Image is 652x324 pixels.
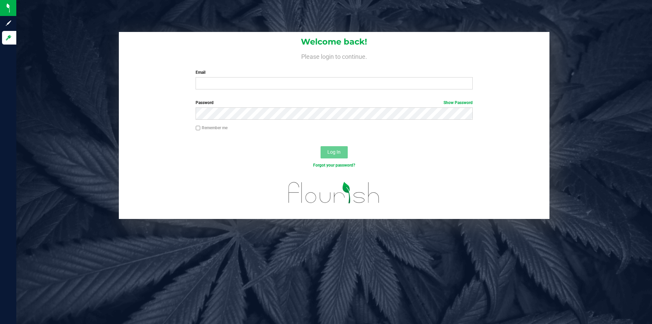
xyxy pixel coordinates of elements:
[119,52,549,60] h4: Please login to continue.
[196,100,214,105] span: Password
[321,146,348,158] button: Log In
[313,163,355,168] a: Forgot your password?
[5,20,12,27] inline-svg: Sign up
[327,149,341,155] span: Log In
[443,100,473,105] a: Show Password
[119,37,549,46] h1: Welcome back!
[196,125,228,131] label: Remember me
[196,69,472,75] label: Email
[196,126,200,131] input: Remember me
[5,34,12,41] inline-svg: Log in
[280,175,388,210] img: flourish_logo.svg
